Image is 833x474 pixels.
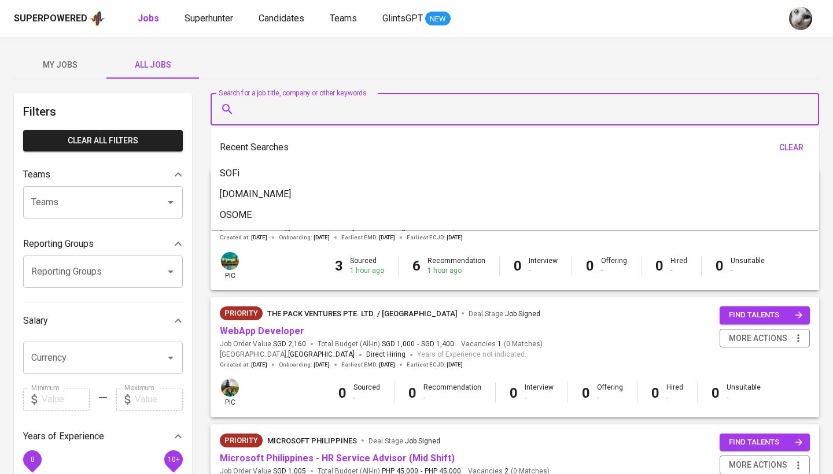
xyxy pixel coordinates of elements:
a: Teams [330,12,359,26]
button: clear [773,137,810,158]
button: find talents [720,306,810,324]
input: Value [135,388,183,411]
b: 0 [716,258,724,274]
b: 0 [655,258,664,274]
span: All Jobs [113,58,192,72]
div: Teams [23,163,183,186]
span: Total Budget (All-In) [318,339,454,349]
span: Clear All filters [32,134,174,148]
p: OSOME [220,208,252,222]
div: 1 hour ago [427,266,485,276]
a: WebApp Developer [220,325,304,336]
span: 10+ [167,455,179,463]
span: more actions [729,331,787,346]
p: [DOMAIN_NAME] [220,187,291,201]
p: Salary [23,314,48,328]
span: [GEOGRAPHIC_DATA] , [220,349,355,361]
span: SGD 1,400 [421,339,454,349]
a: GlintsGPT NEW [382,12,451,26]
a: Microsoft Philippines - HR Service Advisor (Mid Shift) [220,453,455,464]
div: Years of Experience [23,425,183,448]
span: - [417,339,419,349]
div: 1 hour ago [350,266,384,276]
img: a5d44b89-0c59-4c54-99d0-a63b29d42bd3.jpg [221,252,239,270]
a: Candidates [259,12,307,26]
div: - [727,393,761,403]
p: SOFi [220,166,239,180]
b: 0 [586,258,594,274]
button: Open [163,350,179,366]
span: 1 [496,339,502,349]
div: Recent Searches [220,137,810,158]
span: Superhunter [185,13,233,24]
span: [GEOGRAPHIC_DATA] [288,349,355,361]
div: Sourced [350,256,384,276]
span: Earliest EMD : [341,234,395,242]
a: Superhunter [185,12,235,26]
span: Job Order Value [220,339,306,349]
span: Earliest ECJD : [407,234,463,242]
img: tharisa.rizky@glints.com [789,7,812,30]
span: Deal Stage : [368,437,440,445]
div: pic [220,251,240,281]
div: - [731,266,765,276]
div: Unsuitable [727,383,761,402]
button: Open [163,194,179,210]
span: Direct Hiring [366,350,406,358]
span: Microsoft Philippines [267,436,357,445]
div: Unsuitable [731,256,765,276]
b: 0 [514,258,522,274]
div: - [423,393,481,403]
input: Value [42,388,90,411]
img: app logo [90,10,105,27]
div: Reporting Groups [23,232,183,255]
div: - [529,266,558,276]
div: New Job received from Demand Team [220,306,263,320]
span: find talents [729,309,803,322]
a: Jobs [138,12,161,26]
span: Candidates [259,13,304,24]
span: 0 [30,455,34,463]
span: Priority [220,435,263,446]
div: pic [220,377,240,408]
div: - [666,393,683,403]
div: - [353,393,380,403]
span: [DATE] [379,361,395,369]
span: Job Signed [505,310,540,318]
div: Interview [525,383,554,402]
span: Years of Experience not indicated. [417,349,526,361]
span: Job Signed [405,437,440,445]
span: SGD 2,160 [273,339,306,349]
div: Offering [601,256,627,276]
div: - [597,393,623,403]
div: Salary [23,309,183,332]
div: Superpowered [14,12,87,25]
span: Vacancies ( 0 Matches ) [461,339,543,349]
b: 3 [335,258,343,274]
b: 0 [712,385,720,401]
button: Open [163,264,179,280]
span: SGD 1,000 [382,339,415,349]
div: - [525,393,554,403]
span: [DATE] [447,234,463,242]
span: Created at : [220,234,267,242]
span: Priority [220,308,263,319]
span: The Pack Ventures Pte. Ltd. / [GEOGRAPHIC_DATA] [267,309,457,318]
p: Teams [23,168,50,182]
p: Reporting Groups [23,237,94,251]
h6: Filters [23,102,183,121]
span: Earliest EMD : [341,361,395,369]
span: Deal Stage : [469,310,540,318]
div: Hired [670,256,687,276]
button: more actions [720,329,810,348]
b: 0 [582,385,590,401]
div: New Job received from Demand Team [220,434,263,447]
div: - [601,266,627,276]
div: Hired [666,383,683,402]
button: Clear All filters [23,130,183,151]
b: 0 [510,385,518,401]
p: Years of Experience [23,429,104,443]
img: eva@glints.com [221,379,239,397]
b: 0 [338,385,347,401]
span: more actions [729,458,787,472]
